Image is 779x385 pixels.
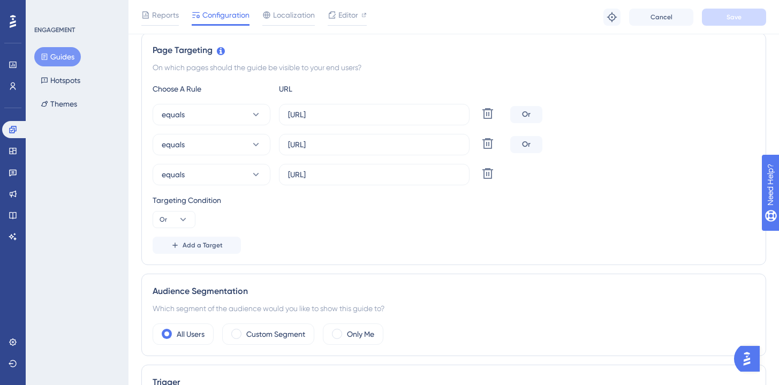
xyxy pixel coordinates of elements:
span: Configuration [202,9,249,21]
span: equals [162,108,185,121]
button: Hotspots [34,71,87,90]
div: Choose A Rule [153,82,270,95]
button: equals [153,104,270,125]
span: Localization [273,9,315,21]
label: Only Me [347,328,374,341]
span: Need Help? [25,3,67,16]
div: Or [510,136,542,153]
button: Guides [34,47,81,66]
button: Or [153,211,195,228]
label: All Users [177,328,205,341]
input: yourwebsite.com/path [288,139,460,150]
button: Themes [34,94,84,114]
button: Add a Target [153,237,241,254]
span: Save [727,13,742,21]
span: Or [160,215,167,224]
input: yourwebsite.com/path [288,169,460,180]
div: Audience Segmentation [153,285,755,298]
div: Targeting Condition [153,194,755,207]
div: Which segment of the audience would you like to show this guide to? [153,302,755,315]
div: Or [510,106,542,123]
label: Custom Segment [246,328,305,341]
span: Editor [338,9,358,21]
span: Reports [152,9,179,21]
span: equals [162,168,185,181]
input: yourwebsite.com/path [288,109,460,120]
div: URL [279,82,397,95]
span: Cancel [651,13,672,21]
span: equals [162,138,185,151]
button: equals [153,134,270,155]
div: On which pages should the guide be visible to your end users? [153,61,755,74]
button: equals [153,164,270,185]
button: Save [702,9,766,26]
div: ENGAGEMENT [34,26,75,34]
span: Add a Target [183,241,223,250]
iframe: UserGuiding AI Assistant Launcher [734,343,766,375]
div: Page Targeting [153,44,755,57]
button: Cancel [629,9,693,26]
